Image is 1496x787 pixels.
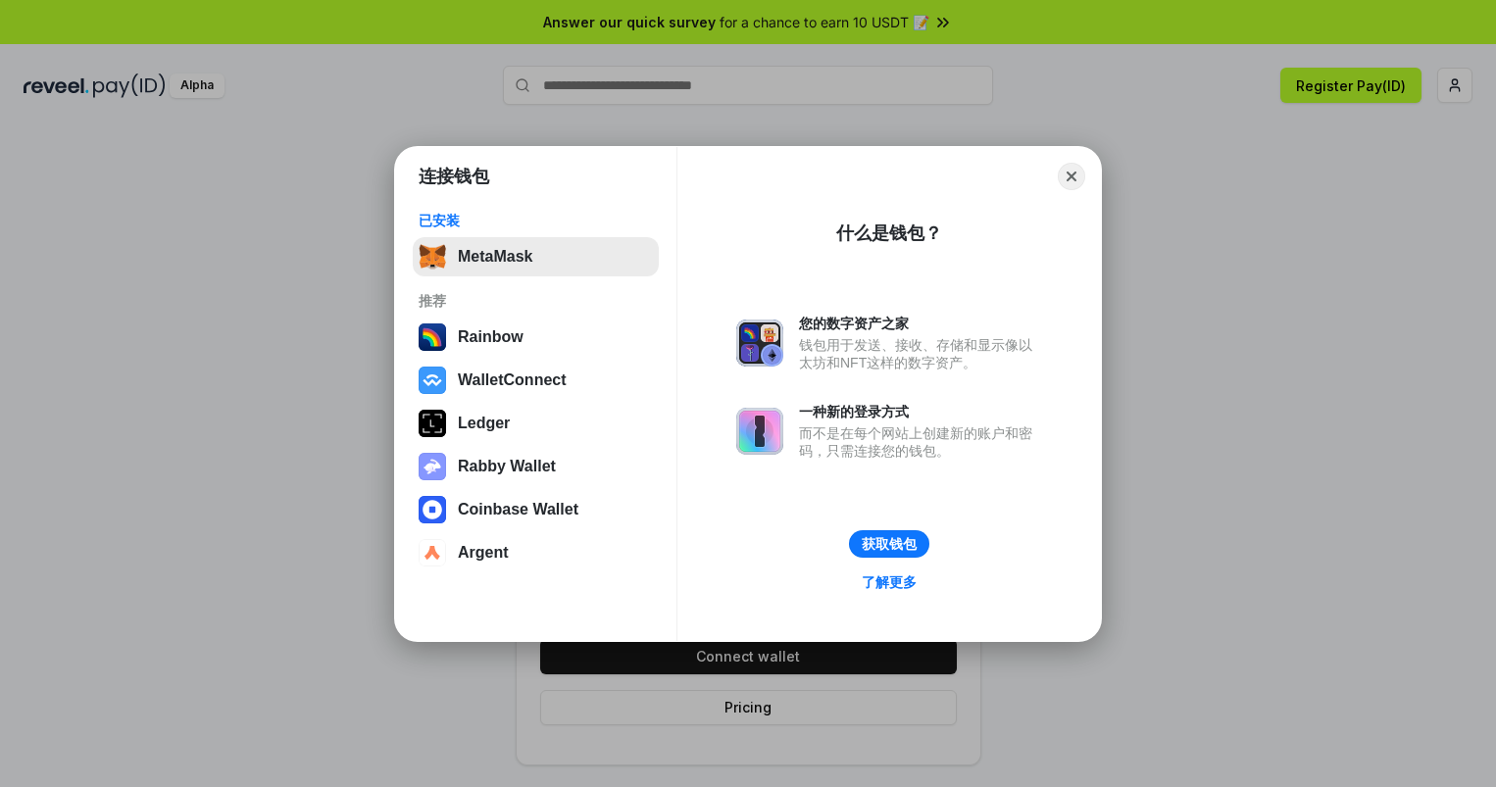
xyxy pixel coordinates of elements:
button: WalletConnect [413,361,659,400]
img: svg+xml,%3Csvg%20xmlns%3D%22http%3A%2F%2Fwww.w3.org%2F2000%2Fsvg%22%20fill%3D%22none%22%20viewBox... [419,453,446,480]
div: 一种新的登录方式 [799,403,1042,420]
div: 而不是在每个网站上创建新的账户和密码，只需连接您的钱包。 [799,424,1042,460]
div: Rabby Wallet [458,458,556,475]
button: Rainbow [413,318,659,357]
button: Argent [413,533,659,572]
button: 获取钱包 [849,530,929,558]
button: Ledger [413,404,659,443]
div: Rainbow [458,328,524,346]
div: 什么是钱包？ [836,221,942,245]
img: svg+xml,%3Csvg%20width%3D%2228%22%20height%3D%2228%22%20viewBox%3D%220%200%2028%2028%22%20fill%3D... [419,367,446,394]
img: svg+xml,%3Csvg%20fill%3D%22none%22%20height%3D%2233%22%20viewBox%3D%220%200%2035%2033%22%20width%... [419,243,446,271]
img: svg+xml,%3Csvg%20xmlns%3D%22http%3A%2F%2Fwww.w3.org%2F2000%2Fsvg%22%20fill%3D%22none%22%20viewBox... [736,320,783,367]
button: Coinbase Wallet [413,490,659,529]
img: svg+xml,%3Csvg%20width%3D%22120%22%20height%3D%22120%22%20viewBox%3D%220%200%20120%20120%22%20fil... [419,323,446,351]
div: 推荐 [419,292,653,310]
div: 您的数字资产之家 [799,315,1042,332]
div: WalletConnect [458,371,567,389]
div: 获取钱包 [862,535,917,553]
button: MetaMask [413,237,659,276]
div: 已安装 [419,212,653,229]
div: Ledger [458,415,510,432]
div: 钱包用于发送、接收、存储和显示像以太坊和NFT这样的数字资产。 [799,336,1042,371]
a: 了解更多 [850,569,928,595]
img: svg+xml,%3Csvg%20xmlns%3D%22http%3A%2F%2Fwww.w3.org%2F2000%2Fsvg%22%20fill%3D%22none%22%20viewBox... [736,408,783,455]
img: svg+xml,%3Csvg%20xmlns%3D%22http%3A%2F%2Fwww.w3.org%2F2000%2Fsvg%22%20width%3D%2228%22%20height%3... [419,410,446,437]
button: Close [1058,163,1085,190]
button: Rabby Wallet [413,447,659,486]
div: Coinbase Wallet [458,501,578,518]
div: 了解更多 [862,573,917,591]
img: svg+xml,%3Csvg%20width%3D%2228%22%20height%3D%2228%22%20viewBox%3D%220%200%2028%2028%22%20fill%3D... [419,496,446,523]
div: Argent [458,544,509,562]
div: MetaMask [458,248,532,266]
img: svg+xml,%3Csvg%20width%3D%2228%22%20height%3D%2228%22%20viewBox%3D%220%200%2028%2028%22%20fill%3D... [419,539,446,566]
h1: 连接钱包 [419,165,489,188]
